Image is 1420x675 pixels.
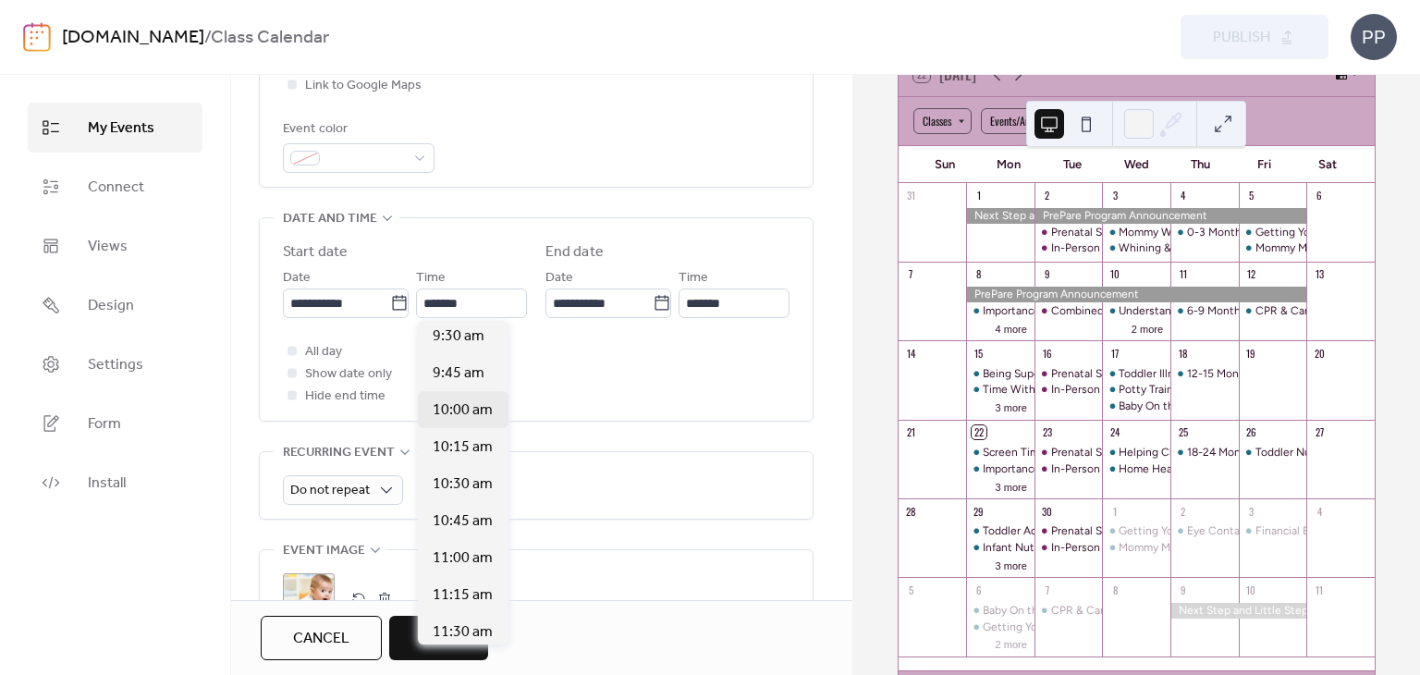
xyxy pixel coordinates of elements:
[261,616,382,660] button: Cancel
[88,472,126,495] span: Install
[433,584,493,607] span: 11:15 am
[1051,461,1179,477] div: In-Person Prenatal Series
[988,320,1034,336] button: 4 more
[1170,366,1239,382] div: 12-15 Month & 15-18 Month Milestones
[1119,366,1303,382] div: Toddler Illness & Toddler Oral Health
[1176,189,1190,202] div: 4
[1051,523,1127,539] div: Prenatal Series
[1108,583,1121,596] div: 8
[28,458,202,508] a: Install
[1232,146,1296,183] div: Fri
[1102,382,1170,398] div: Potty Training & Fighting the Impulse to Spend
[1034,366,1103,382] div: Prenatal Series
[62,20,204,55] a: [DOMAIN_NAME]
[972,425,985,439] div: 22
[1034,240,1103,256] div: In-Person Prenatal Series
[1187,225,1410,240] div: 0-3 Month & 3-6 Month Infant Expectations
[1176,425,1190,439] div: 25
[1041,146,1105,183] div: Tue
[305,341,342,363] span: All day
[28,280,202,330] a: Design
[1169,146,1232,183] div: Thu
[1239,225,1307,240] div: Getting Your Baby to Sleep & Crying
[1102,240,1170,256] div: Whining & Tantrums
[1296,146,1360,183] div: Sat
[1239,523,1307,539] div: Financial Emergencies & Creating Motivation
[904,267,918,281] div: 7
[1040,425,1054,439] div: 23
[545,267,573,289] span: Date
[1119,540,1324,556] div: Mommy Milestones & Creating Kindness
[966,382,1034,398] div: Time With Toddler & Words Matter: Silent Words
[972,346,985,360] div: 15
[1351,14,1397,60] div: PP
[983,461,1209,477] div: Importance of Bonding & Infant Expectations
[1034,523,1103,539] div: Prenatal Series
[1040,504,1054,518] div: 30
[1239,445,1307,460] div: Toddler Nutrition & Toddler Play
[1051,240,1179,256] div: In-Person Prenatal Series
[988,399,1034,414] button: 3 more
[1034,445,1103,460] div: Prenatal Series
[1108,425,1121,439] div: 24
[1102,399,1170,414] div: Baby On the Move & Staying Out of Debt
[966,620,1034,635] div: Getting Your Child to Eat & Creating Confidence
[983,366,1300,382] div: Being Super Mom & Credit Scores: the Good, the Bad, the Ugly
[283,442,395,464] span: Recurring event
[433,362,484,385] span: 9:45 am
[1051,603,1165,619] div: CPR & Car Seat Safety
[28,339,202,389] a: Settings
[1244,267,1258,281] div: 12
[983,620,1230,635] div: Getting Your Child to Eat & Creating Confidence
[988,635,1034,651] button: 2 more
[1170,523,1239,539] div: Eye Contact Means Love & Words Matter: Magic Words
[433,473,493,496] span: 10:30 am
[1119,399,1325,414] div: Baby On the Move & Staying Out of Debt
[88,295,134,317] span: Design
[1312,346,1326,360] div: 20
[1312,267,1326,281] div: 13
[1108,189,1121,202] div: 3
[1108,267,1121,281] div: 10
[1239,240,1307,256] div: Mommy Milestones & Creating Kindness
[1244,504,1258,518] div: 3
[1312,189,1326,202] div: 6
[1255,303,1369,319] div: CPR & Car Seat Safety
[983,303,1245,319] div: Importance of Words & Credit Cards: Friend or Foe?
[972,583,985,596] div: 6
[988,478,1034,494] button: 3 more
[1034,603,1103,619] div: CPR & Car Seat Safety
[983,540,1131,556] div: Infant Nutrition & Budget 101
[1034,303,1103,319] div: Combined Prenatal Series – Labor & Delivery
[283,241,348,264] div: Start date
[433,325,484,348] span: 9:30 am
[679,267,708,289] span: Time
[1051,445,1127,460] div: Prenatal Series
[293,628,349,650] span: Cancel
[966,461,1034,477] div: Importance of Bonding & Infant Expectations
[1312,504,1326,518] div: 4
[1244,189,1258,202] div: 5
[1119,303,1347,319] div: Understanding Your Infant & Infant Accidents
[1170,445,1239,460] div: 18-24 Month & 24-36 Month Milestones
[1170,303,1239,319] div: 6-9 Month & 9-12 Month Infant Expectations
[1187,303,1414,319] div: 6-9 Month & 9-12 Month Infant Expectations
[204,20,211,55] b: /
[1040,583,1054,596] div: 7
[983,523,1194,539] div: Toddler Accidents & Your Financial Future
[1170,225,1239,240] div: 0-3 Month & 3-6 Month Infant Expectations
[1040,346,1054,360] div: 16
[904,189,918,202] div: 31
[1176,346,1190,360] div: 18
[1244,583,1258,596] div: 10
[966,603,1034,619] div: Baby On the Move & Staying Out of Debt
[28,162,202,212] a: Connect
[988,557,1034,572] button: 3 more
[1102,225,1170,240] div: Mommy Work & Quality Childcare
[1244,425,1258,439] div: 26
[904,583,918,596] div: 5
[1034,540,1103,556] div: In-Person Prenatal Series
[305,363,392,386] span: Show date only
[1119,382,1356,398] div: Potty Training & Fighting the Impulse to Spend
[1051,303,1276,319] div: Combined Prenatal Series – Labor & Delivery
